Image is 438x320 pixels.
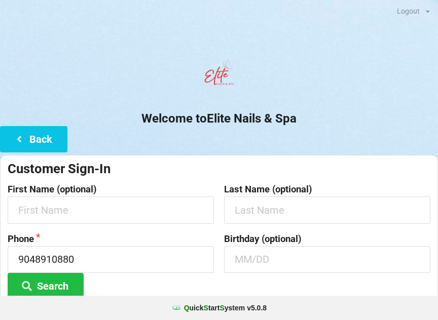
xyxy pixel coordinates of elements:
[184,303,267,313] b: uick tart ystem v 5.0.8
[8,184,214,194] label: First Name (optional)
[8,196,214,223] input: First Name
[224,196,430,223] input: Last Name
[184,304,190,312] span: Q
[199,55,239,96] img: EliteNailsSpa-Logo1.png
[397,8,420,15] div: Logout
[224,234,430,244] label: Birthday (optional)
[224,246,430,273] input: MM/DD
[8,234,214,244] label: Phone
[220,304,224,312] span: S
[204,304,208,312] span: S
[224,184,430,194] label: Last Name (optional)
[8,246,214,273] input: 1234567890
[8,273,84,299] button: Search
[8,161,430,177] div: Customer Sign-In
[171,303,181,313] img: favicon.ico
